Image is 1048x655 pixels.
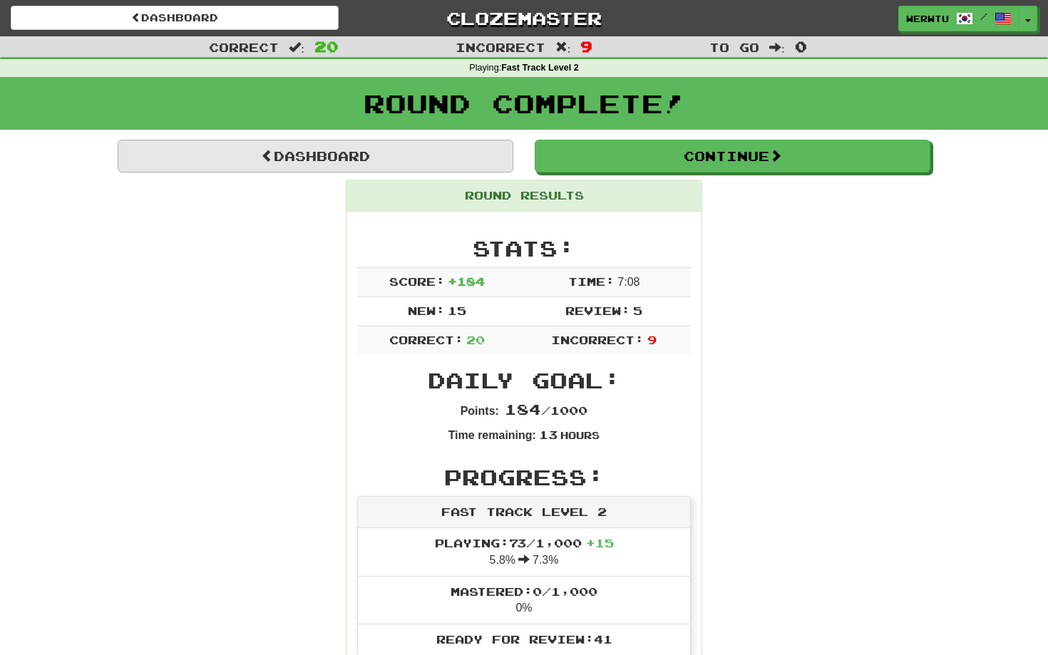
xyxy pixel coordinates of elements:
[555,41,571,53] span: :
[551,333,644,346] span: Incorrect:
[456,40,545,54] span: Incorrect
[448,304,466,317] span: 15
[505,401,541,418] span: 184
[5,89,1043,118] h1: Round Complete!
[535,140,930,172] button: Continue
[466,333,485,346] span: 20
[633,304,642,317] span: 5
[408,304,445,317] span: New:
[505,403,587,417] span: / 1000
[289,41,304,53] span: :
[560,429,600,441] small: Hours
[389,333,463,346] span: Correct:
[358,576,690,625] li: 0%
[314,38,339,55] span: 20
[568,274,615,288] span: Time:
[448,274,485,288] span: + 184
[11,6,339,30] a: Dashboard
[357,465,691,489] h2: Progress:
[358,528,690,577] li: 5.8% 7.3%
[565,304,630,317] span: Review:
[358,497,690,528] div: Fast Track Level 2
[435,536,614,550] span: Playing: 73 / 1,000
[906,12,949,25] span: werwtu
[795,38,807,55] span: 0
[360,6,688,31] a: Clozemaster
[448,429,536,441] strong: Time remaining:
[647,333,657,346] span: 9
[357,368,691,392] h2: Daily Goal:
[357,237,691,260] h2: Stats:
[461,405,499,417] strong: Points:
[118,140,513,172] a: Dashboard
[209,40,279,54] span: Correct
[769,41,785,53] span: :
[346,180,702,212] div: Round Results
[980,11,987,21] span: /
[586,536,614,550] span: + 15
[539,428,558,441] span: 13
[709,40,759,54] span: To go
[389,274,445,288] span: Score:
[451,584,597,598] span: Mastered: 0 / 1,000
[580,38,592,55] span: 9
[898,6,1019,31] a: werwtu /
[617,276,639,288] span: 7 : 0 8
[436,632,612,646] span: Ready for Review: 41
[501,63,579,73] strong: Fast Track Level 2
